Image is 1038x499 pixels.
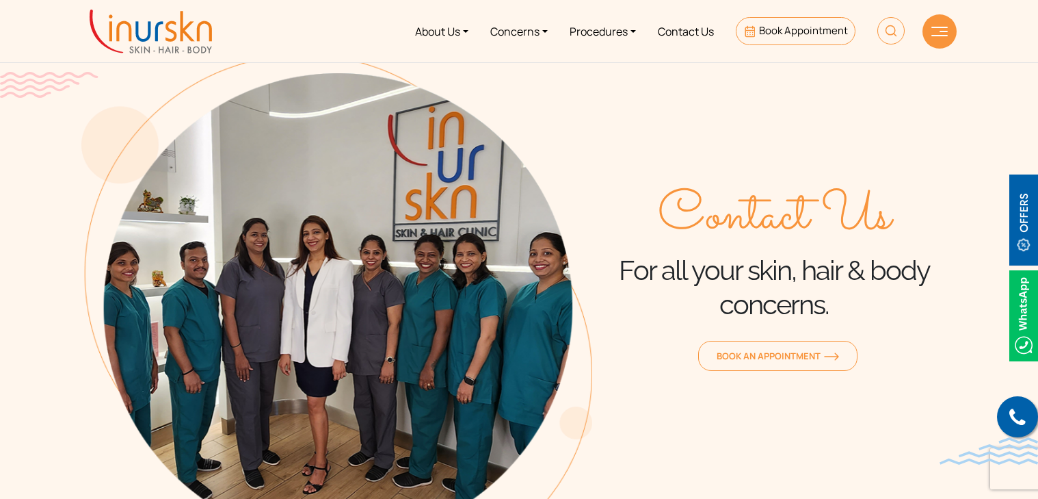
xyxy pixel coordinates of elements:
span: Contact Us [658,186,891,248]
a: Procedures [559,5,647,57]
a: Concerns [479,5,559,57]
div: For all your skin, hair & body concerns. [592,186,957,322]
img: bluewave [940,437,1038,465]
span: Book Appointment [759,23,848,38]
img: inurskn-logo [90,10,212,53]
img: offerBt [1009,175,1038,266]
a: Book Appointment [736,17,855,45]
img: HeaderSearch [877,17,905,44]
img: hamLine.svg [931,27,948,36]
a: Contact Us [647,5,725,57]
a: Book an Appointmentorange-arrow [698,341,857,371]
a: About Us [404,5,479,57]
img: orange-arrow [824,353,839,361]
img: Whatsappicon [1009,270,1038,361]
a: Whatsappicon [1009,307,1038,322]
span: Book an Appointment [717,350,839,362]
